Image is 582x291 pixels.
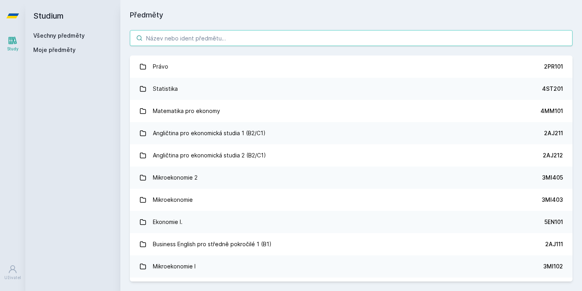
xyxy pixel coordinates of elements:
[543,262,563,270] div: 3MI102
[543,151,563,159] div: 2AJ212
[7,46,19,52] div: Study
[153,103,220,119] div: Matematika pro ekonomy
[153,147,266,163] div: Angličtina pro ekonomická studia 2 (B2/C1)
[2,32,24,56] a: Study
[542,196,563,204] div: 3MI403
[542,85,563,93] div: 4ST201
[130,122,572,144] a: Angličtina pro ekonomická studia 1 (B2/C1) 2AJ211
[130,144,572,167] a: Angličtina pro ekonomická studia 2 (B2/C1) 2AJ212
[153,125,266,141] div: Angličtina pro ekonomická studia 1 (B2/C1)
[153,214,183,230] div: Ekonomie I.
[130,167,572,189] a: Mikroekonomie 2 3MI405
[153,192,193,208] div: Mikroekonomie
[153,81,178,97] div: Statistika
[130,30,572,46] input: Název nebo ident předmětu…
[130,233,572,255] a: Business English pro středně pokročilé 1 (B1) 2AJ111
[153,236,272,252] div: Business English pro středně pokročilé 1 (B1)
[33,32,85,39] a: Všechny předměty
[153,170,198,186] div: Mikroekonomie 2
[130,255,572,278] a: Mikroekonomie I 3MI102
[540,107,563,115] div: 4MM101
[542,174,563,182] div: 3MI405
[544,218,563,226] div: 5EN101
[130,10,572,21] h1: Předměty
[130,78,572,100] a: Statistika 4ST201
[544,129,563,137] div: 2AJ211
[130,211,572,233] a: Ekonomie I. 5EN101
[130,56,572,78] a: Právo 2PR101
[544,63,563,71] div: 2PR101
[130,100,572,122] a: Matematika pro ekonomy 4MM101
[2,260,24,285] a: Uživatel
[545,240,563,248] div: 2AJ111
[4,275,21,281] div: Uživatel
[33,46,76,54] span: Moje předměty
[153,59,168,75] div: Právo
[130,189,572,211] a: Mikroekonomie 3MI403
[153,258,196,274] div: Mikroekonomie I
